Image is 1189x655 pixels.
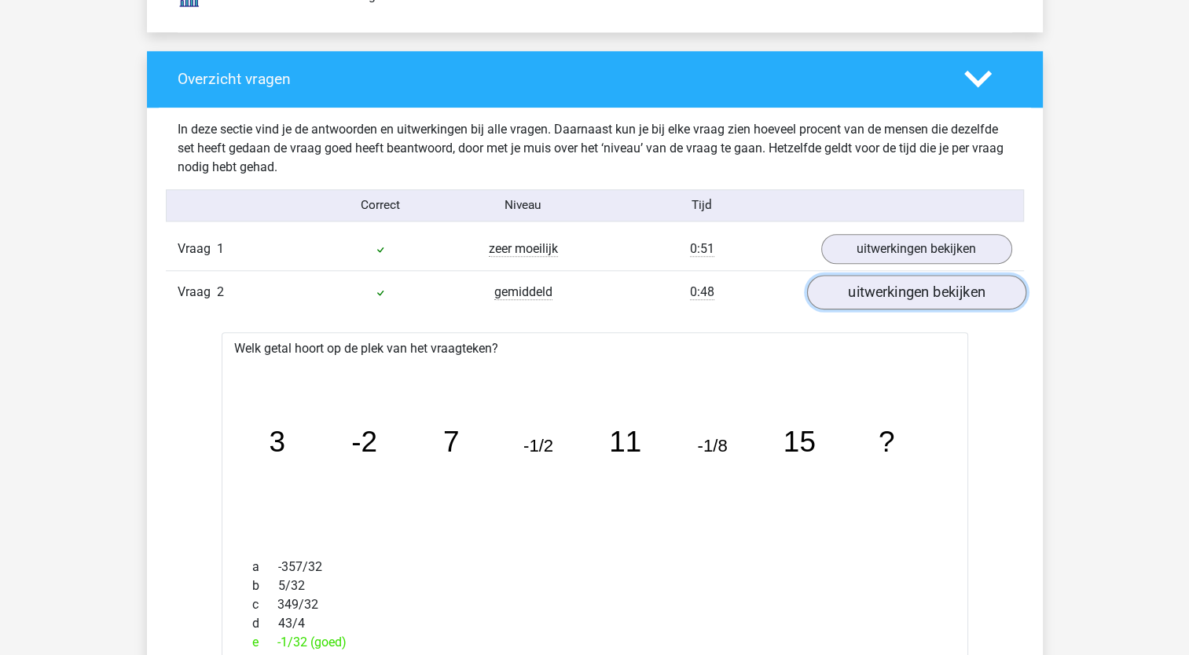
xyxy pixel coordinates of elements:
[240,595,949,614] div: 349/32
[217,284,224,299] span: 2
[452,196,595,214] div: Niveau
[166,120,1024,177] div: In deze sectie vind je de antwoorden en uitwerkingen bij alle vragen. Daarnaast kun je bij elke v...
[240,614,949,633] div: 43/4
[252,614,278,633] span: d
[523,436,552,456] tspan: -1/2
[690,241,714,257] span: 0:51
[240,576,949,595] div: 5/32
[240,558,949,576] div: -357/32
[594,196,809,214] div: Tijd
[252,595,277,614] span: c
[442,426,459,458] tspan: 7
[690,284,714,300] span: 0:48
[178,70,941,88] h4: Overzicht vragen
[494,284,552,300] span: gemiddeld
[783,426,815,458] tspan: 15
[240,633,949,652] div: -1/32 (goed)
[878,426,894,458] tspan: ?
[609,426,641,458] tspan: 11
[217,241,224,256] span: 1
[252,633,277,652] span: e
[252,558,278,576] span: a
[806,275,1026,309] a: uitwerkingen bekijken
[178,283,217,302] span: Vraag
[821,234,1012,264] a: uitwerkingen bekijken
[351,426,377,458] tspan: -2
[269,426,285,458] tspan: 3
[178,240,217,258] span: Vraag
[697,436,727,456] tspan: -1/8
[252,576,278,595] span: b
[309,196,452,214] div: Correct
[489,241,558,257] span: zeer moeilijk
